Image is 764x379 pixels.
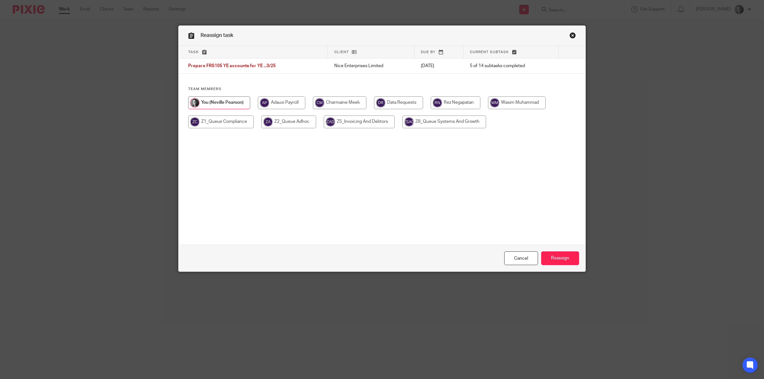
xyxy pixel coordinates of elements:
p: Nice Enterprises Limited [334,63,408,69]
span: Task [188,50,199,54]
span: Prepare FRS105 YE accounts for YE ...3/25 [188,64,276,68]
span: Reassign task [201,33,233,38]
span: Client [334,50,349,54]
td: 5 of 14 subtasks completed [463,59,558,74]
a: Close this dialog window [504,251,538,265]
h4: Team members [188,87,576,92]
p: [DATE] [421,63,457,69]
a: Close this dialog window [569,32,576,41]
span: Due by [421,50,435,54]
span: Current subtask [470,50,509,54]
input: Reassign [541,251,579,265]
